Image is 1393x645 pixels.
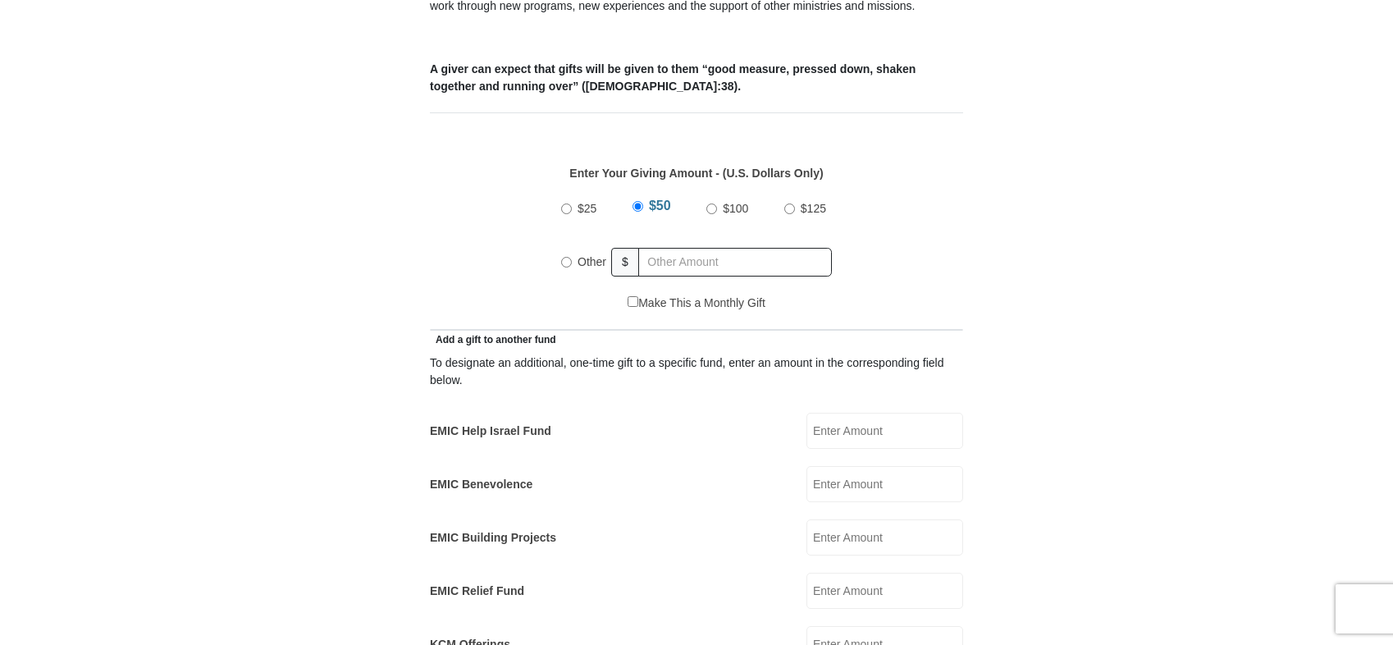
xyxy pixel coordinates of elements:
[723,202,748,215] span: $100
[638,248,832,277] input: Other Amount
[578,202,596,215] span: $25
[611,248,639,277] span: $
[806,519,963,556] input: Enter Amount
[430,423,551,440] label: EMIC Help Israel Fund
[430,529,556,547] label: EMIC Building Projects
[649,199,671,213] span: $50
[628,295,765,312] label: Make This a Monthly Gift
[569,167,823,180] strong: Enter Your Giving Amount - (U.S. Dollars Only)
[430,583,524,600] label: EMIC Relief Fund
[430,62,916,93] b: A giver can expect that gifts will be given to them “good measure, pressed down, shaken together ...
[430,334,556,345] span: Add a gift to another fund
[430,476,532,493] label: EMIC Benevolence
[806,413,963,449] input: Enter Amount
[430,355,963,389] div: To designate an additional, one-time gift to a specific fund, enter an amount in the correspondin...
[578,255,606,268] span: Other
[628,296,638,307] input: Make This a Monthly Gift
[806,573,963,609] input: Enter Amount
[806,466,963,502] input: Enter Amount
[801,202,826,215] span: $125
